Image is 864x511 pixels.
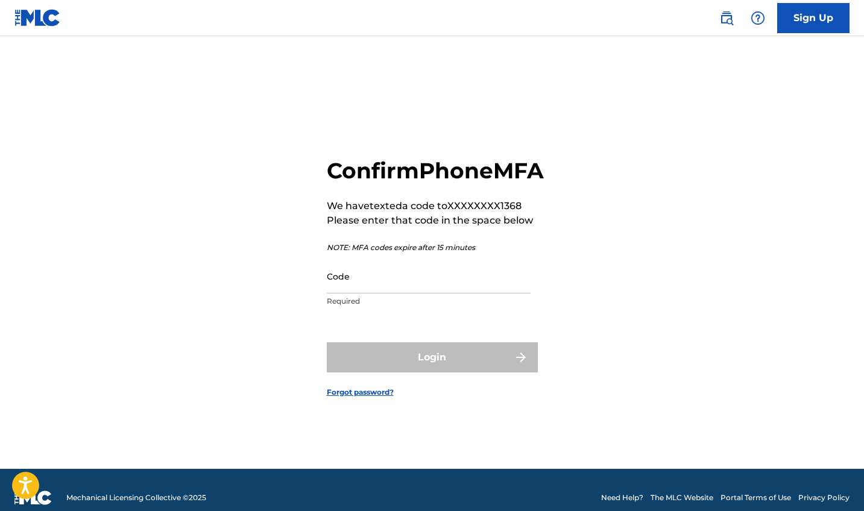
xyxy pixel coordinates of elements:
img: logo [14,491,52,505]
a: Sign Up [777,3,850,33]
img: help [751,11,765,25]
img: MLC Logo [14,9,61,27]
a: Need Help? [601,492,643,503]
img: search [719,11,734,25]
a: Privacy Policy [798,492,850,503]
a: The MLC Website [651,492,713,503]
h2: Confirm Phone MFA [327,157,544,184]
p: Required [327,296,531,307]
span: Mechanical Licensing Collective © 2025 [66,492,206,503]
p: We have texted a code to XXXXXXXX1368 [327,199,544,213]
a: Portal Terms of Use [721,492,791,503]
a: Public Search [714,6,739,30]
a: Forgot password? [327,387,394,398]
p: Please enter that code in the space below [327,213,544,228]
p: NOTE: MFA codes expire after 15 minutes [327,242,544,253]
div: Help [746,6,770,30]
